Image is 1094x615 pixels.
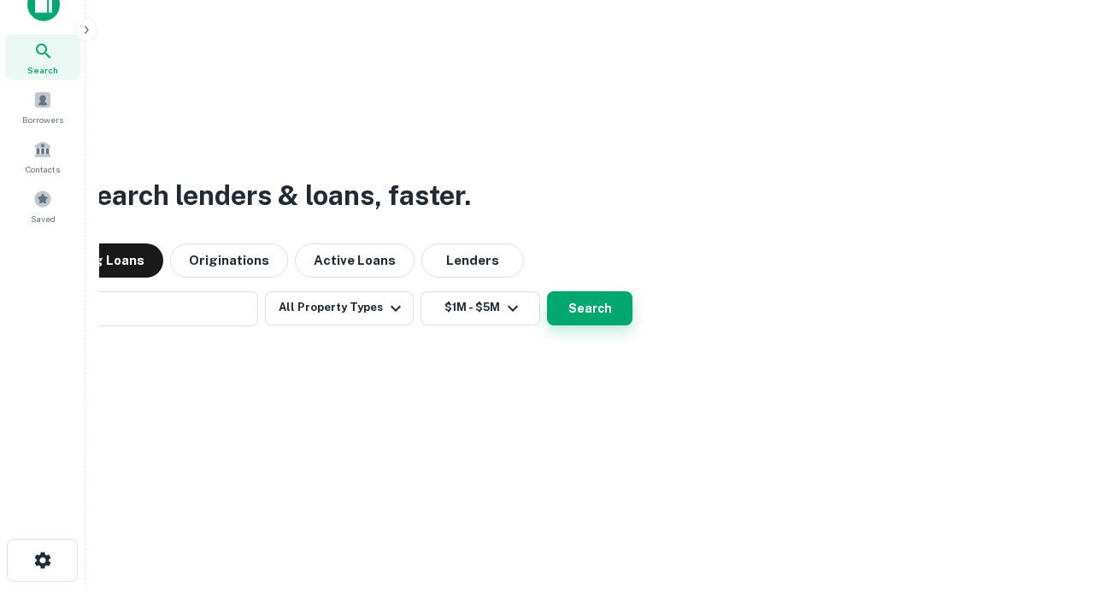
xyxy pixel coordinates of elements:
[5,133,80,179] a: Contacts
[26,162,60,176] span: Contacts
[5,34,80,80] a: Search
[547,291,632,325] button: Search
[1009,478,1094,560] iframe: Chat Widget
[170,243,288,278] button: Originations
[5,183,80,229] a: Saved
[27,63,58,77] span: Search
[22,113,63,126] span: Borrowers
[31,212,56,225] span: Saved
[265,291,414,325] button: All Property Types
[295,243,415,278] button: Active Loans
[421,291,540,325] button: $1M - $5M
[421,243,524,278] button: Lenders
[5,84,80,130] a: Borrowers
[78,175,471,216] h3: Search lenders & loans, faster.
